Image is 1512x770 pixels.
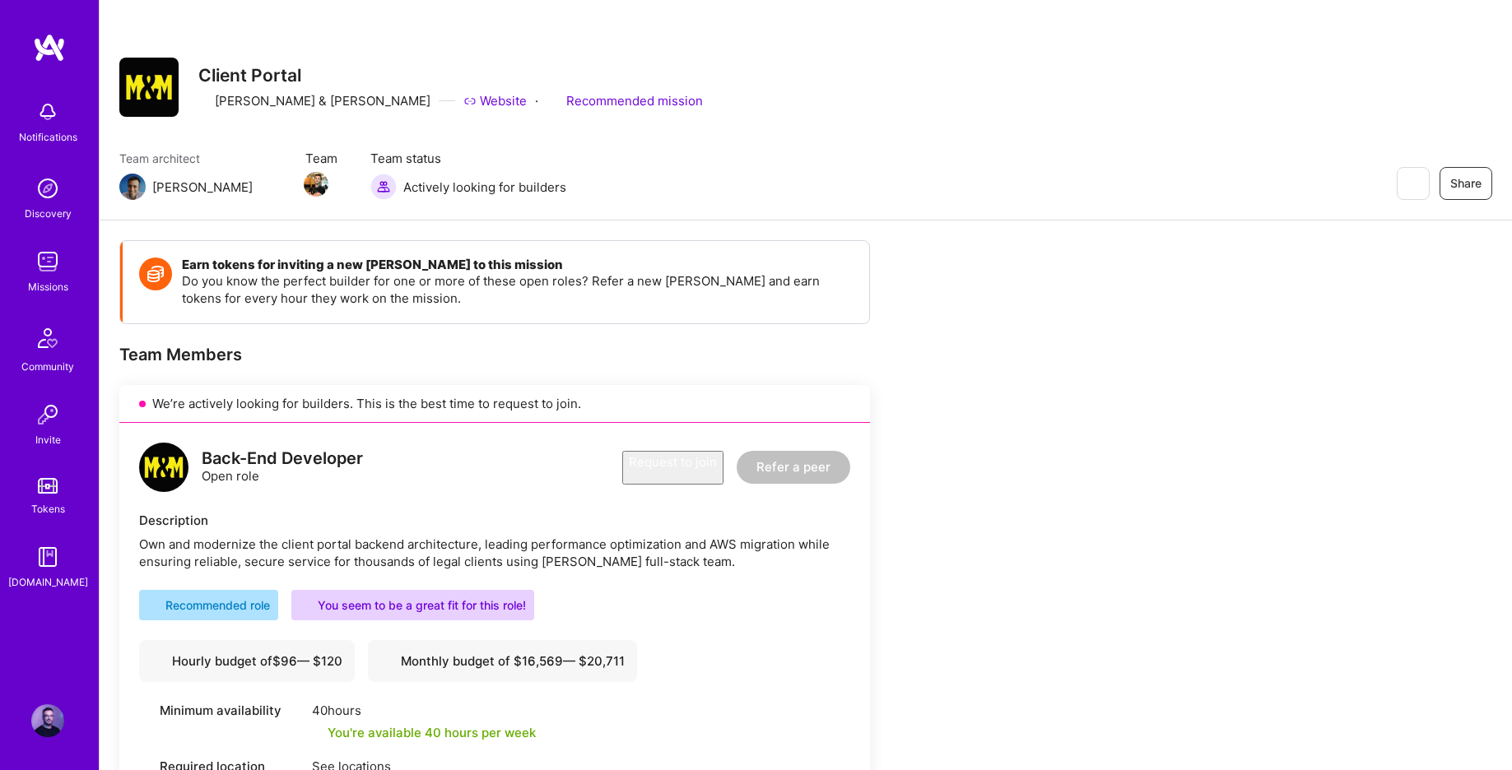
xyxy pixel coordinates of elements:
[547,95,560,108] i: icon PurpleRibbon
[139,704,151,717] i: icon Clock
[38,478,58,494] img: tokens
[380,655,393,667] i: icon Cash
[31,172,64,205] img: discovery
[147,600,159,611] i: icon RecommendedBadge
[300,600,311,611] i: icon PurpleStar
[31,704,64,737] img: User Avatar
[119,385,870,423] div: We’re actively looking for builders. This is the best time to request to join.
[463,92,527,109] a: Website
[28,318,67,358] img: Community
[198,92,430,109] div: [PERSON_NAME] & [PERSON_NAME]
[152,179,253,196] div: [PERSON_NAME]
[151,655,164,667] i: icon Cash
[304,172,328,197] img: Team Member Avatar
[198,95,212,108] i: icon CompanyGray
[182,257,853,272] h4: Earn tokens for inviting a new [PERSON_NAME] to this mission
[535,92,538,109] div: ·
[380,652,625,670] div: Monthly budget of $ 16,569 — $ 20,711
[31,95,64,128] img: bell
[403,179,566,196] span: Actively looking for builders
[1406,177,1419,190] i: icon EyeClosed
[33,33,66,63] img: logo
[139,443,188,492] img: logo
[119,174,146,200] img: Team Architect
[202,450,363,467] div: Back-End Developer
[305,150,337,167] span: Team
[8,573,88,591] div: [DOMAIN_NAME]
[25,205,72,222] div: Discovery
[202,450,363,485] div: Open role
[21,358,74,375] div: Community
[622,451,723,485] button: Request to join
[139,536,850,570] div: Own and modernize the client portal backend architecture, leading performance optimization and AW...
[151,652,342,670] div: Hourly budget of $ 96 — $ 120
[139,702,304,719] div: Minimum availability
[312,702,536,719] div: 40 hours
[119,344,870,365] div: Team Members
[182,272,853,307] p: Do you know the perfect builder for one or more of these open roles? Refer a new [PERSON_NAME] an...
[31,500,65,517] div: Tokens
[119,58,179,117] img: Company Logo
[547,92,703,109] div: Recommended mission
[737,451,850,484] button: Refer a peer
[259,180,272,193] i: icon Mail
[370,174,397,200] img: Actively looking for builders
[370,150,566,167] span: Team status
[1450,175,1482,192] span: Share
[35,431,61,448] div: Invite
[1440,167,1492,200] button: Share
[27,704,68,737] a: User Avatar
[139,257,172,290] img: Token icon
[312,724,536,741] div: You're available 40 hours per week
[119,150,272,167] span: Team architect
[198,65,703,86] h3: Client Portal
[31,398,64,431] img: Invite
[300,596,526,614] div: You seem to be a great fit for this role!
[31,245,64,278] img: teamwork
[28,278,68,295] div: Missions
[19,128,77,146] div: Notifications
[147,596,270,614] div: Recommended role
[312,726,324,739] i: icon Check
[31,540,64,573] img: guide book
[305,170,327,198] a: Team Member Avatar
[139,512,850,529] div: Description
